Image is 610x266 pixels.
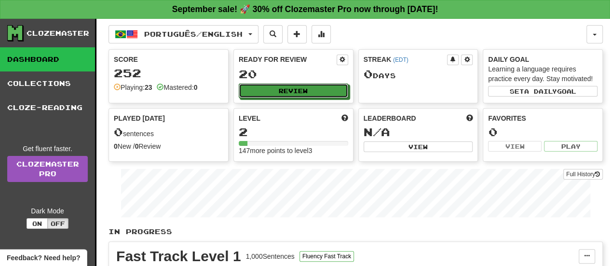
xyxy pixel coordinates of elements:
button: View [488,141,542,152]
button: Review [239,84,348,98]
strong: 0 [135,142,139,150]
strong: 0 [114,142,118,150]
button: Search sentences [263,25,283,43]
span: 0 [364,67,373,81]
div: Clozemaster [27,28,89,38]
div: 147 more points to level 3 [239,146,348,155]
div: Day s [364,68,473,81]
div: 20 [239,68,348,80]
a: (EDT) [393,56,408,63]
a: ClozemasterPro [7,156,88,182]
div: Learning a language requires practice every day. Stay motivated! [488,64,597,84]
span: a daily [524,88,557,95]
div: 0 [488,126,597,138]
button: More stats [312,25,331,43]
div: Streak [364,55,447,64]
div: 2 [239,126,348,138]
span: Português / English [144,30,243,38]
div: New / Review [114,141,223,151]
button: Full History [563,169,603,180]
button: Fluency Fast Track [299,251,354,262]
div: Dark Mode [7,206,88,216]
strong: 0 [194,84,198,91]
button: View [364,141,473,152]
span: 0 [114,125,123,139]
strong: 23 [145,84,152,91]
button: Off [47,218,68,229]
span: Played [DATE] [114,113,165,123]
div: Fast Track Level 1 [116,249,241,264]
div: Score [114,55,223,64]
div: 252 [114,67,223,79]
p: In Progress [108,227,603,237]
div: Favorites [488,113,597,123]
div: Ready for Review [239,55,337,64]
span: Open feedback widget [7,253,80,263]
button: Português/English [108,25,258,43]
span: Leaderboard [364,113,416,123]
div: 1,000 Sentences [246,252,295,261]
button: Play [544,141,597,152]
div: Daily Goal [488,55,597,64]
span: Level [239,113,260,123]
span: N/A [364,125,390,139]
button: Add sentence to collection [287,25,307,43]
div: Get fluent faster. [7,144,88,154]
div: Playing: [114,83,152,92]
div: Mastered: [157,83,197,92]
strong: September sale! 🚀 30% off Clozemaster Pro now through [DATE]! [172,4,438,14]
button: On [27,218,48,229]
span: This week in points, UTC [466,113,473,123]
span: Score more points to level up [341,113,348,123]
div: sentences [114,126,223,139]
button: Seta dailygoal [488,86,597,97]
